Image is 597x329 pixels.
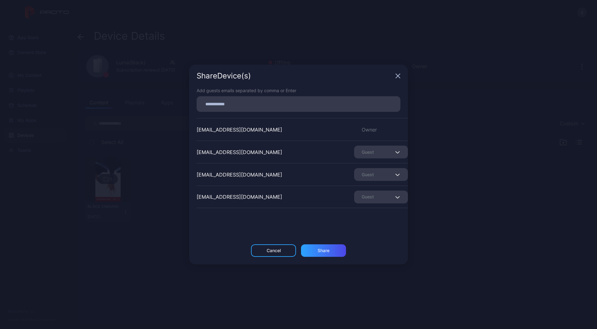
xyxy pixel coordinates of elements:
[197,148,282,156] div: [EMAIL_ADDRESS][DOMAIN_NAME]
[267,248,281,253] div: Cancel
[301,244,346,257] button: Share
[354,126,408,133] div: Owner
[197,72,393,80] div: Share Device (s)
[197,171,282,178] div: [EMAIL_ADDRESS][DOMAIN_NAME]
[197,126,282,133] div: [EMAIL_ADDRESS][DOMAIN_NAME]
[318,248,329,253] div: Share
[251,244,296,257] button: Cancel
[354,146,408,158] button: Guest
[354,191,408,203] button: Guest
[354,168,408,181] button: Guest
[197,87,400,94] div: Add guests emails separated by comma or Enter
[197,193,282,201] div: [EMAIL_ADDRESS][DOMAIN_NAME]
